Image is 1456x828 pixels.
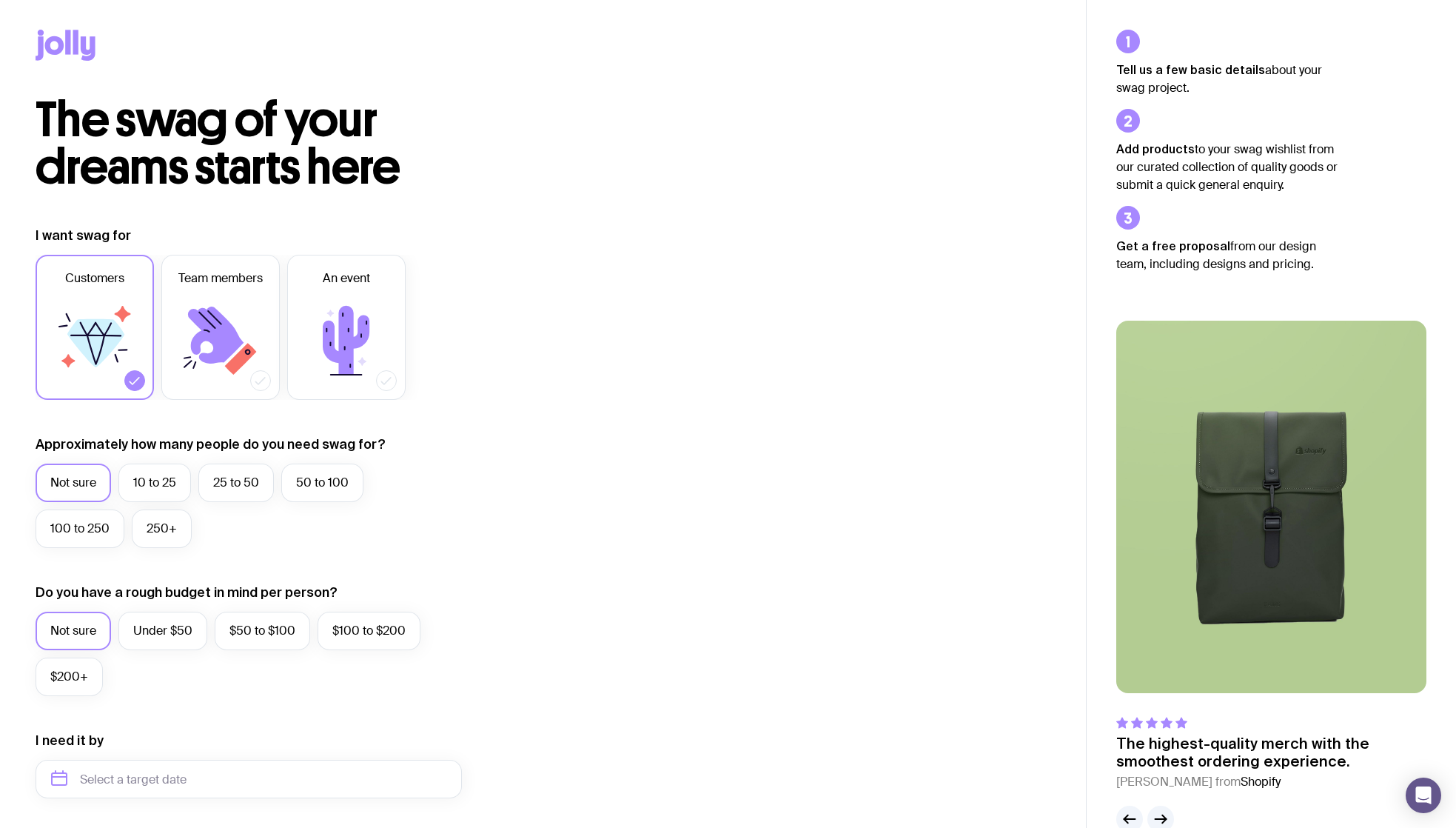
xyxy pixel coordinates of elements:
div: Open Intercom Messenger [1406,778,1441,813]
label: $50 to $100 [215,612,310,650]
p: from our design team, including designs and pricing. [1116,237,1338,273]
label: 250+ [132,510,192,548]
span: An event [323,270,370,287]
label: 50 to 100 [281,464,363,502]
cite: [PERSON_NAME] from [1116,773,1426,791]
label: Do you have a rough budget in mind per person? [36,584,338,601]
label: 100 to 250 [36,510,124,548]
p: The highest-quality merch with the smoothest ordering experience. [1116,735,1426,770]
label: Approximately how many people do you need swag for? [36,435,386,453]
label: I need it by [36,732,104,749]
input: Select a target date [36,760,462,798]
label: I want swag for [36,227,131,244]
span: The swag of your dreams starts here [36,90,400,196]
p: about your swag project. [1116,61,1338,97]
label: Not sure [36,464,111,502]
strong: Add products [1116,142,1195,156]
span: Team members [178,270,263,287]
label: 25 to 50 [198,464,274,502]
p: to your swag wishlist from our curated collection of quality goods or submit a quick general enqu... [1116,140,1338,194]
strong: Get a free proposal [1116,239,1230,253]
label: Not sure [36,612,111,650]
span: Shopify [1241,774,1281,789]
span: Customers [65,270,124,287]
strong: Tell us a few basic details [1116,63,1265,76]
label: 10 to 25 [118,464,191,502]
label: $200+ [36,658,103,696]
label: Under $50 [118,612,207,650]
label: $100 to $200 [318,612,420,650]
